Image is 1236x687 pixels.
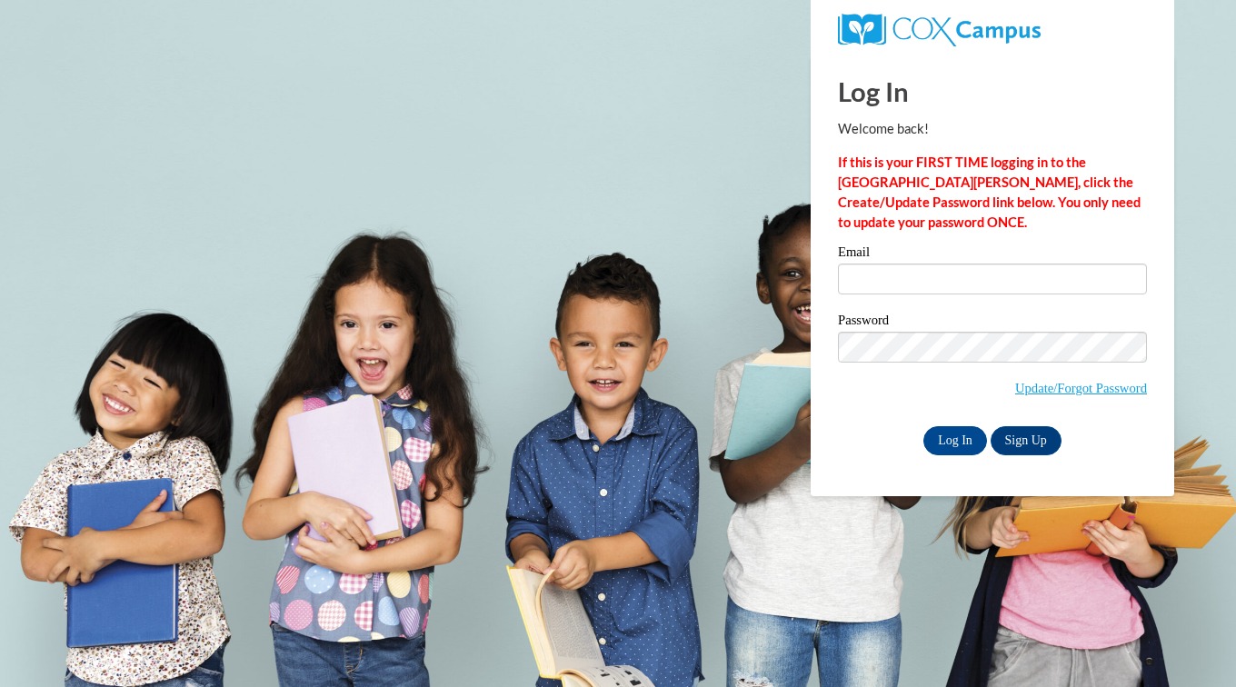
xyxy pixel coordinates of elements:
[838,154,1141,230] strong: If this is your FIRST TIME logging in to the [GEOGRAPHIC_DATA][PERSON_NAME], click the Create/Upd...
[1015,381,1147,395] a: Update/Forgot Password
[838,73,1147,110] h1: Log In
[923,426,987,455] input: Log In
[838,245,1147,264] label: Email
[838,21,1041,36] a: COX Campus
[838,119,1147,139] p: Welcome back!
[838,314,1147,332] label: Password
[838,14,1041,46] img: COX Campus
[991,426,1062,455] a: Sign Up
